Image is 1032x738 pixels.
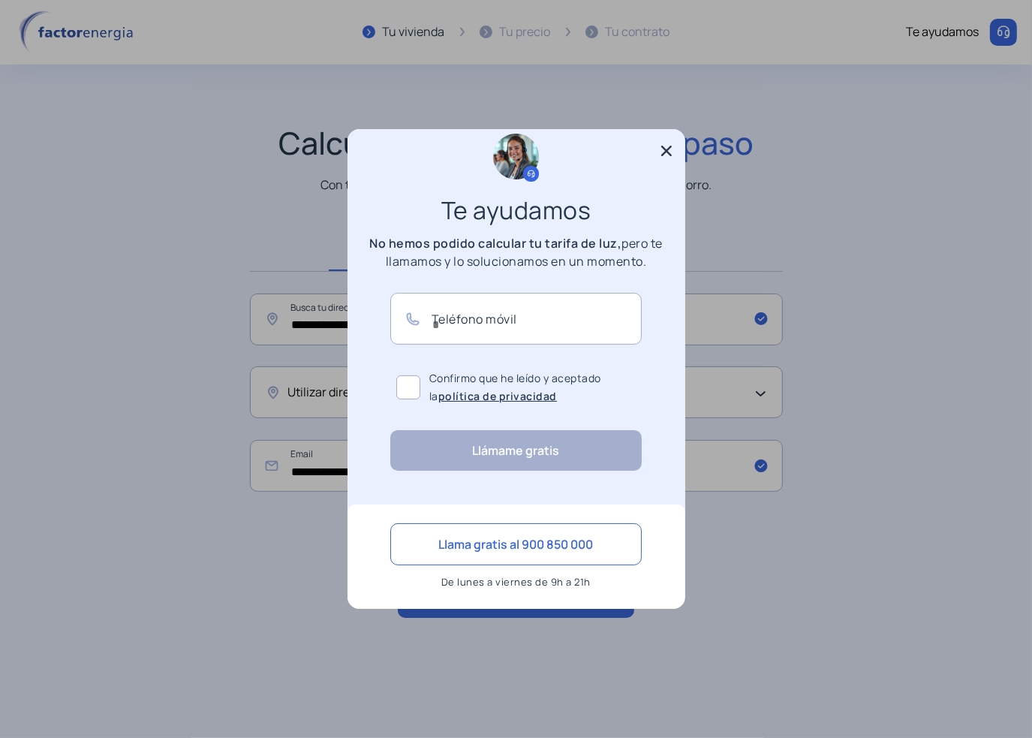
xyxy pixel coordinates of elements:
[429,369,636,405] span: Confirmo que he leído y aceptado la
[390,523,642,565] button: Llama gratis al 900 850 000
[366,234,666,270] p: pero te llamamos y lo solucionamos en un momento.
[381,201,651,219] h3: Te ayudamos
[369,235,621,252] b: No hemos podido calcular tu tarifa de luz,
[438,389,557,403] a: política de privacidad
[390,573,642,591] p: De lunes a viernes de 9h a 21h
